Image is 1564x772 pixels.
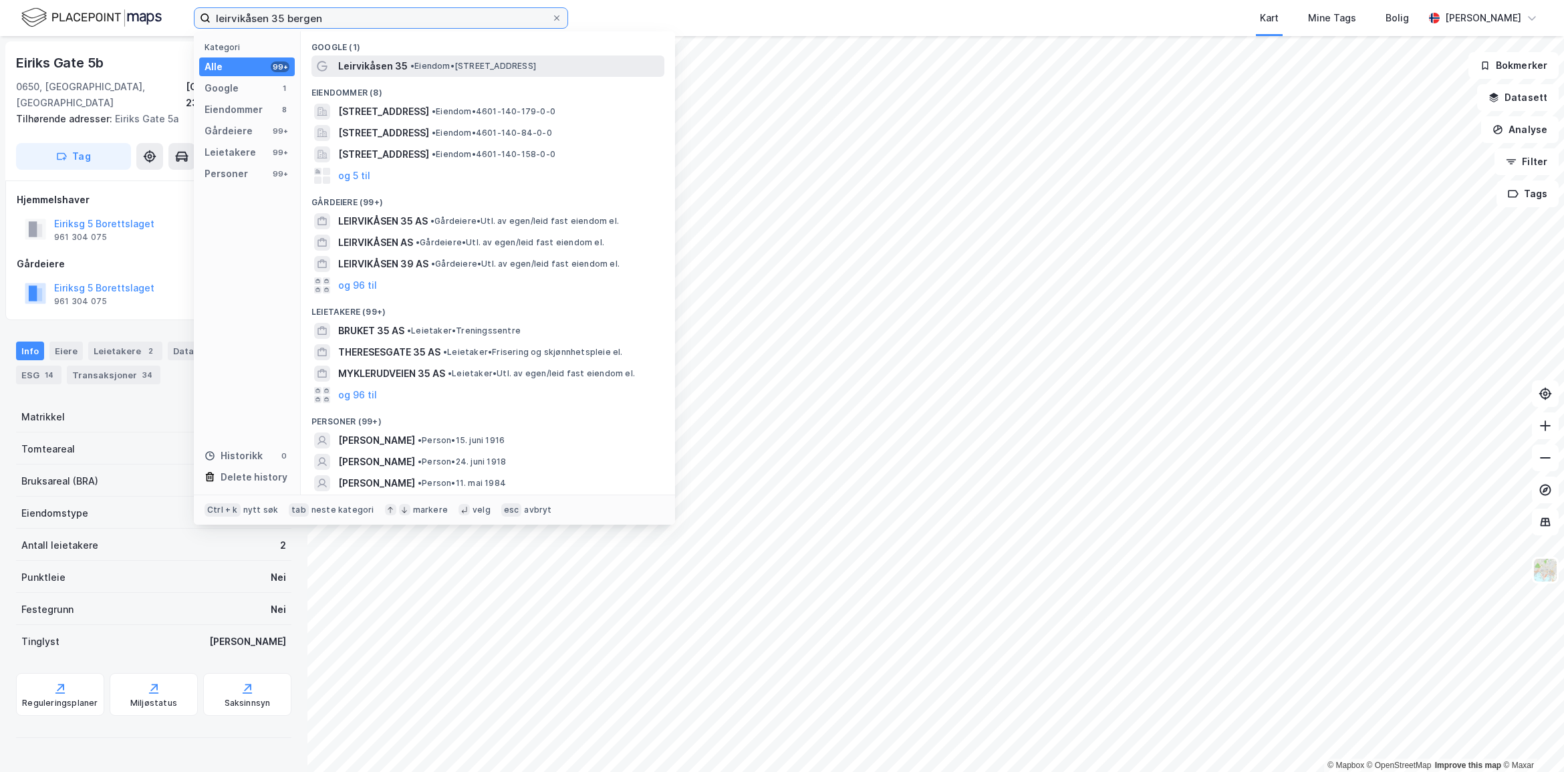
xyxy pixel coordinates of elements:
[432,106,555,117] span: Eiendom • 4601-140-179-0-0
[130,698,177,709] div: Miljøstatus
[54,296,107,307] div: 961 304 075
[21,6,162,29] img: logo.f888ab2527a4732fd821a326f86c7f29.svg
[279,451,289,461] div: 0
[271,126,289,136] div: 99+
[271,147,289,158] div: 99+
[418,435,422,445] span: •
[338,213,428,229] span: LEIRVIKÅSEN 35 AS
[418,457,422,467] span: •
[338,58,408,74] span: Leirvikåsen 35
[140,368,155,382] div: 34
[205,144,256,160] div: Leietakere
[21,569,66,586] div: Punktleie
[205,123,253,139] div: Gårdeiere
[338,323,404,339] span: BRUKET 35 AS
[205,503,241,517] div: Ctrl + k
[338,104,429,120] span: [STREET_ADDRESS]
[271,602,286,618] div: Nei
[289,503,309,517] div: tab
[88,342,162,360] div: Leietakere
[524,505,551,515] div: avbryt
[410,61,414,71] span: •
[221,469,287,485] div: Delete history
[16,111,281,127] div: Eiriks Gate 5a
[338,125,429,141] span: [STREET_ADDRESS]
[279,104,289,115] div: 8
[21,409,65,425] div: Matrikkel
[21,441,75,457] div: Tomteareal
[432,149,436,159] span: •
[418,478,422,488] span: •
[1477,84,1559,111] button: Datasett
[418,478,506,489] span: Person • 11. mai 1984
[1497,708,1564,772] div: Kontrollprogram for chat
[1533,557,1558,583] img: Z
[1308,10,1356,26] div: Mine Tags
[410,61,536,72] span: Eiendom • [STREET_ADDRESS]
[1386,10,1409,26] div: Bolig
[271,168,289,179] div: 99+
[1327,761,1364,770] a: Mapbox
[1481,116,1559,143] button: Analyse
[338,235,413,251] span: LEIRVIKÅSEN AS
[432,106,436,116] span: •
[443,347,623,358] span: Leietaker • Frisering og skjønnhetspleie el.
[407,326,521,336] span: Leietaker • Treningssentre
[1497,708,1564,772] iframe: Chat Widget
[432,149,555,160] span: Eiendom • 4601-140-158-0-0
[21,473,98,489] div: Bruksareal (BRA)
[186,79,291,111] div: [GEOGRAPHIC_DATA], 231/100
[21,602,74,618] div: Festegrunn
[418,457,506,467] span: Person • 24. juni 1918
[338,432,415,448] span: [PERSON_NAME]
[338,256,428,272] span: LEIRVIKÅSEN 39 AS
[501,503,522,517] div: esc
[338,146,429,162] span: [STREET_ADDRESS]
[280,537,286,553] div: 2
[430,216,619,227] span: Gårdeiere • Utl. av egen/leid fast eiendom el.
[209,634,286,650] div: [PERSON_NAME]
[1494,148,1559,175] button: Filter
[301,31,675,55] div: Google (1)
[21,537,98,553] div: Antall leietakere
[338,475,415,491] span: [PERSON_NAME]
[301,186,675,211] div: Gårdeiere (99+)
[311,505,374,515] div: neste kategori
[301,406,675,430] div: Personer (99+)
[205,102,263,118] div: Eiendommer
[432,128,436,138] span: •
[338,454,415,470] span: [PERSON_NAME]
[16,143,131,170] button: Tag
[16,52,106,74] div: Eiriks Gate 5b
[338,277,377,293] button: og 96 til
[473,505,491,515] div: velg
[1435,761,1501,770] a: Improve this map
[42,368,56,382] div: 14
[21,505,88,521] div: Eiendomstype
[1367,761,1432,770] a: OpenStreetMap
[416,237,604,248] span: Gårdeiere • Utl. av egen/leid fast eiendom el.
[225,698,271,709] div: Saksinnsyn
[16,113,115,124] span: Tilhørende adresser:
[168,342,218,360] div: Datasett
[243,505,279,515] div: nytt søk
[1496,180,1559,207] button: Tags
[301,296,675,320] div: Leietakere (99+)
[431,259,620,269] span: Gårdeiere • Utl. av egen/leid fast eiendom el.
[16,366,61,384] div: ESG
[1260,10,1279,26] div: Kart
[144,344,157,358] div: 2
[17,256,291,272] div: Gårdeiere
[431,259,435,269] span: •
[205,42,295,52] div: Kategori
[279,83,289,94] div: 1
[413,505,448,515] div: markere
[418,435,505,446] span: Person • 15. juni 1916
[338,344,440,360] span: THERESESGATE 35 AS
[301,77,675,101] div: Eiendommer (8)
[338,387,377,403] button: og 96 til
[67,366,160,384] div: Transaksjoner
[416,237,420,247] span: •
[16,342,44,360] div: Info
[1445,10,1521,26] div: [PERSON_NAME]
